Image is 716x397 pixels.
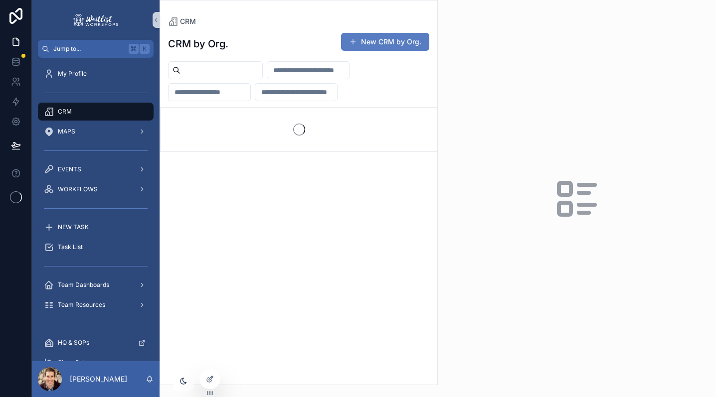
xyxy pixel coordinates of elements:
a: Show Rates [38,354,154,372]
a: EVENTS [38,160,154,178]
span: K [141,45,149,53]
span: Jump to... [53,45,125,53]
div: scrollable content [32,58,160,361]
span: Team Resources [58,301,105,309]
a: CRM [168,16,196,26]
span: CRM [180,16,196,26]
a: HQ & SOPs [38,334,154,352]
img: App logo [72,12,120,28]
h1: CRM by Org. [168,37,228,51]
span: Team Dashboards [58,281,109,289]
span: Task List [58,243,83,251]
span: My Profile [58,70,87,78]
a: CRM [38,103,154,121]
span: HQ & SOPs [58,339,89,347]
span: NEW TASK [58,223,89,231]
span: WORKFLOWS [58,185,98,193]
a: Task List [38,238,154,256]
a: Team Resources [38,296,154,314]
button: New CRM by Org. [341,33,429,51]
span: EVENTS [58,165,81,173]
span: Show Rates [58,359,91,367]
p: [PERSON_NAME] [70,374,127,384]
a: My Profile [38,65,154,83]
span: MAPS [58,128,75,135]
button: Jump to...K [38,40,154,58]
a: NEW TASK [38,218,154,236]
span: CRM [58,108,72,116]
a: WORKFLOWS [38,180,154,198]
a: Team Dashboards [38,276,154,294]
a: MAPS [38,123,154,140]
